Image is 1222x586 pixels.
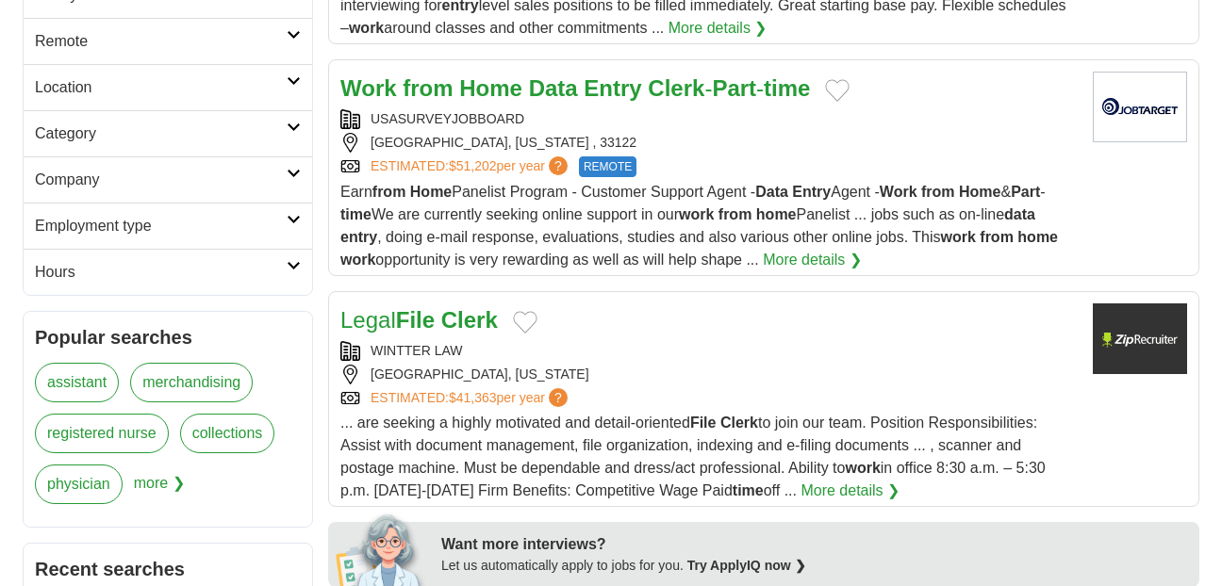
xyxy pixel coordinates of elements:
[764,75,810,101] strong: time
[720,415,758,431] strong: Clerk
[340,229,377,245] strong: entry
[24,156,312,203] a: Company
[459,75,522,101] strong: Home
[35,76,287,99] h2: Location
[340,415,1046,498] span: ... are seeking a highly motivated and detail-oriented to join our team. Position Responsibilitie...
[403,75,453,101] strong: from
[24,18,312,64] a: Remote
[941,229,976,245] strong: work
[756,206,797,222] strong: home
[340,109,1078,129] div: USASURVEYJOBBOARD
[24,249,312,295] a: Hours
[755,184,788,200] strong: Data
[549,156,568,175] span: ?
[529,75,578,101] strong: Data
[371,388,571,408] a: ESTIMATED:$41,363per year?
[549,388,568,407] span: ?
[340,307,498,333] a: LegalFile Clerk
[35,215,287,237] h2: Employment type
[679,206,714,222] strong: work
[959,184,1000,200] strong: Home
[340,133,1078,153] div: [GEOGRAPHIC_DATA], [US_STATE] , 33122
[441,533,1188,556] div: Want more interviews?
[441,556,1188,576] div: Let us automatically apply to jobs for you.
[134,464,185,515] span: more ❯
[441,307,498,333] strong: Clerk
[880,184,917,200] strong: Work
[35,555,301,583] h2: Recent searches
[648,75,704,101] strong: Clerk
[687,558,806,573] a: Try ApplyIQ now ❯
[35,464,123,504] a: physician
[24,64,312,110] a: Location
[340,75,810,101] a: Work from Home Data Entry Clerk-Part-time
[340,341,1078,361] div: WINTTER LAW
[921,184,955,200] strong: from
[35,323,301,351] h2: Popular searches
[449,158,497,173] span: $51,202
[130,363,253,402] a: merchandising
[763,249,862,271] a: More details ❯
[340,75,397,101] strong: Work
[24,110,312,156] a: Category
[340,206,372,222] strong: time
[35,30,287,53] h2: Remote
[1093,72,1187,142] img: Company logo
[410,184,452,200] strong: Home
[24,203,312,249] a: Employment type
[1093,303,1187,374] img: Company logo
[1017,229,1058,245] strong: home
[792,184,831,200] strong: Entry
[712,75,756,101] strong: Part
[733,482,764,498] strong: time
[371,156,571,177] a: ESTIMATED:$51,202per year?
[579,156,636,177] span: REMOTE
[35,122,287,145] h2: Category
[669,17,768,40] a: More details ❯
[801,480,900,502] a: More details ❯
[180,414,275,453] a: collections
[35,363,119,402] a: assistant
[825,79,850,102] button: Add to favorite jobs
[1004,206,1035,222] strong: data
[396,307,435,333] strong: File
[340,365,1078,384] div: [GEOGRAPHIC_DATA], [US_STATE]
[349,20,384,36] strong: work
[718,206,752,222] strong: from
[980,229,1014,245] strong: from
[35,261,287,284] h2: Hours
[372,184,406,200] strong: from
[1011,184,1040,200] strong: Part
[340,184,1058,268] span: Earn Panelist Program - Customer Support Agent - Agent - & - We are currently seeking online supp...
[513,311,537,334] button: Add to favorite jobs
[449,390,497,405] span: $41,363
[584,75,641,101] strong: Entry
[35,169,287,191] h2: Company
[35,414,169,453] a: registered nurse
[845,460,880,476] strong: work
[340,252,375,268] strong: work
[690,415,717,431] strong: File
